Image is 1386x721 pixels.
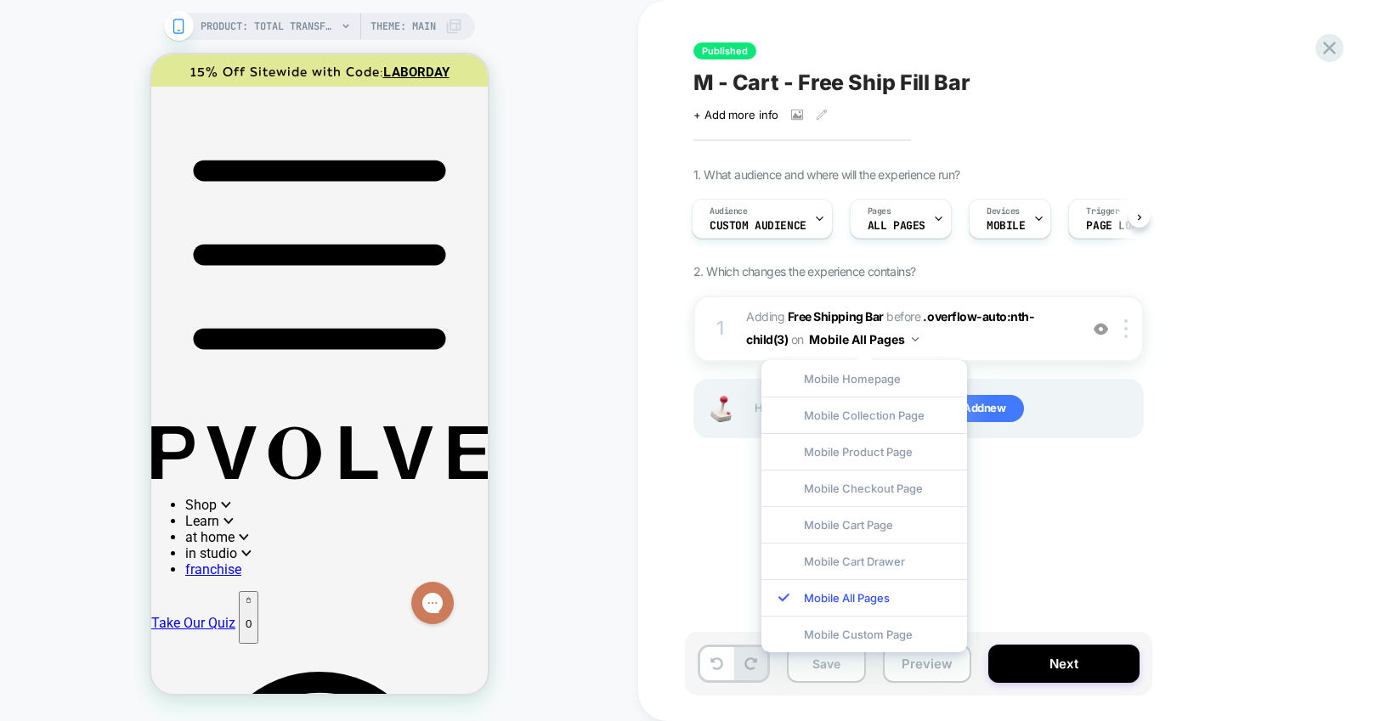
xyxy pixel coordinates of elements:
a: L [232,9,240,25]
span: 15% Off Sitewide with Code [39,9,229,25]
div: Mobile Collection Page [761,397,967,433]
span: M - Cart - Free Ship Fill Bar [693,70,970,95]
div: Mobile Cart Drawer [761,543,967,579]
button: Mobile All Pages [809,327,919,352]
span: in studio [34,491,100,507]
span: ALL PAGES [868,220,925,232]
button: Next [988,645,1140,683]
img: Joystick [704,396,738,422]
img: down arrow [912,337,919,341]
span: Audience [710,206,748,217]
span: Pages [868,206,891,217]
span: Custom Audience [710,220,806,232]
span: PRODUCT: Total Transformation Bundle [6m] [201,13,337,40]
div: Mobile Cart Page [761,506,967,543]
span: : [229,9,232,25]
span: Adding [746,309,884,324]
img: blue checkmark [778,592,789,603]
a: franchise [34,507,90,523]
div: Mobile Homepage [761,360,967,397]
span: 1. What audience and where will the experience run? [693,167,959,182]
span: + Add more info [693,108,778,121]
div: Mobile All Pages [761,579,967,616]
div: Mobile Checkout Page [761,470,967,506]
span: Shop [34,442,80,459]
span: BEFORE [886,309,920,324]
span: at home [34,475,98,491]
span: Page Load [1086,220,1144,232]
b: Free Shipping Bar [788,309,884,324]
span: Theme: MAIN [371,13,436,40]
div: 1 [712,312,729,346]
button: Save [787,645,866,683]
span: Published [693,42,756,59]
button: Preview [883,645,971,683]
iframe: Gorgias live chat messenger [252,521,311,576]
span: Learn [34,459,82,475]
u: ABORDAY [240,10,298,25]
img: crossed eye [1094,322,1108,336]
span: Add new [944,395,1024,422]
span: on [791,329,804,350]
span: Trigger [1086,206,1119,217]
img: close [1124,319,1128,338]
span: MOBILE [987,220,1025,232]
button: 0 [88,537,107,590]
span: Devices [987,206,1020,217]
p: 0 [94,563,100,576]
div: Mobile Custom Page [761,616,967,652]
div: Mobile Product Page [761,433,967,470]
span: 2. Which changes the experience contains? [693,264,915,279]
